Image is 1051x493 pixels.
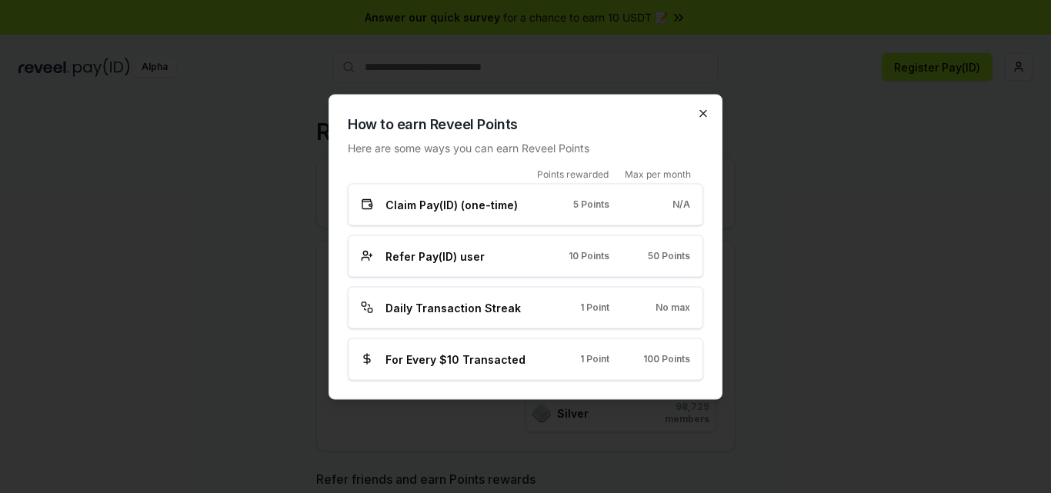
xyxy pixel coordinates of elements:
p: Here are some ways you can earn Reveel Points [348,139,703,155]
span: Claim Pay(ID) (one-time) [385,196,518,212]
span: No max [656,301,690,314]
span: Refer Pay(ID) user [385,248,485,264]
span: Max per month [625,168,691,180]
span: 50 Points [648,250,690,262]
span: Points rewarded [537,168,609,180]
span: 1 Point [580,301,609,314]
span: Daily Transaction Streak [385,299,521,315]
span: N/A [672,198,690,211]
span: 10 Points [569,250,609,262]
span: For Every $10 Transacted [385,351,525,367]
h2: How to earn Reveel Points [348,113,703,135]
span: 100 Points [643,353,690,365]
span: 5 Points [573,198,609,211]
span: 1 Point [580,353,609,365]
